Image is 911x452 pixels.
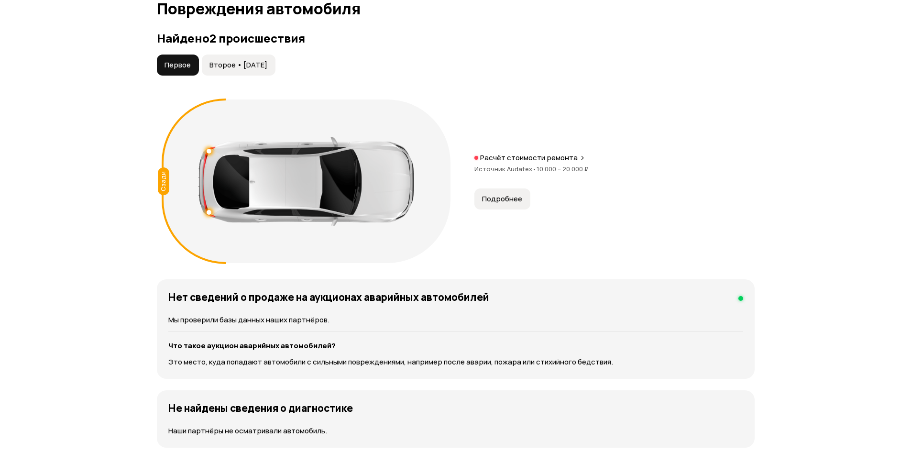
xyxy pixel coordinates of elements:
[158,167,169,195] div: Сзади
[168,426,743,436] p: Наши партнёры не осматривали автомобиль.
[202,55,275,76] button: Второе • [DATE]
[157,55,199,76] button: Первое
[474,165,537,173] span: Источник Audatex
[157,32,755,45] h3: Найдено 2 происшествия
[168,291,489,303] h4: Нет сведений о продаже на аукционах аварийных автомобилей
[532,165,537,173] span: •
[168,315,743,325] p: Мы проверили базы данных наших партнёров.
[168,402,353,414] h4: Не найдены сведения о диагностике
[168,357,743,367] p: Это место, куда попадают автомобили с сильными повреждениями, например после аварии, пожара или с...
[537,165,589,173] span: 10 000 – 20 000 ₽
[165,60,191,70] span: Первое
[474,188,530,209] button: Подробнее
[480,153,578,163] p: Расчёт стоимости ремонта
[209,60,267,70] span: Второе • [DATE]
[168,341,336,351] strong: Что такое аукцион аварийных автомобилей?
[482,194,522,204] span: Подробнее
